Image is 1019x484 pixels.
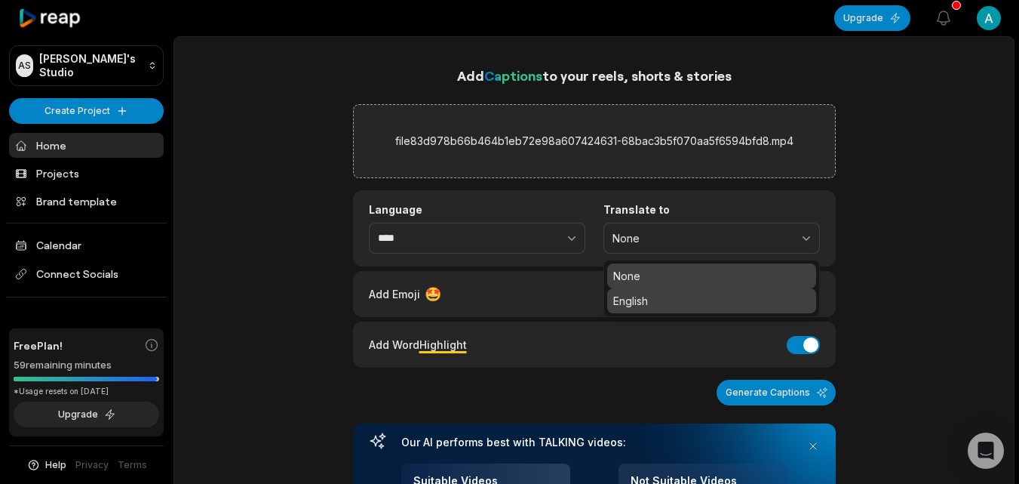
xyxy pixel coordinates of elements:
a: Calendar [9,233,164,257]
span: Highlight [419,338,467,351]
button: Create Project [9,98,164,124]
a: Home [9,133,164,158]
div: Open Intercom Messenger [968,433,1004,469]
span: Free Plan! [14,338,63,353]
div: *Usage resets on [DATE] [14,386,159,397]
a: Projects [9,161,164,186]
p: English [613,293,810,309]
span: Captions [484,67,542,84]
div: Add Word [369,334,467,355]
label: Translate to [603,203,820,217]
a: Terms [118,458,147,472]
button: Generate Captions [717,380,836,405]
p: None [613,268,810,284]
span: Help [45,458,66,472]
div: AS [16,54,33,77]
span: 🤩 [425,284,441,304]
div: None [603,260,820,317]
span: None [612,232,790,245]
a: Brand template [9,189,164,214]
h3: Our AI performs best with TALKING videos: [401,436,787,449]
p: [PERSON_NAME]'s Studio [39,52,142,79]
label: file83d978b66b464b1eb72e98a607424631-68bac3b5f070aa5f6594bfd8.mp4 [395,132,793,150]
span: Connect Socials [9,260,164,288]
button: Upgrade [834,5,910,31]
button: Upgrade [14,402,159,427]
a: Privacy [75,458,109,472]
div: 59 remaining minutes [14,358,159,373]
label: Language [369,203,585,217]
span: Add Emoji [369,286,420,302]
h1: Add to your reels, shorts & stories [353,65,836,86]
button: Help [26,458,66,472]
button: None [603,223,820,254]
